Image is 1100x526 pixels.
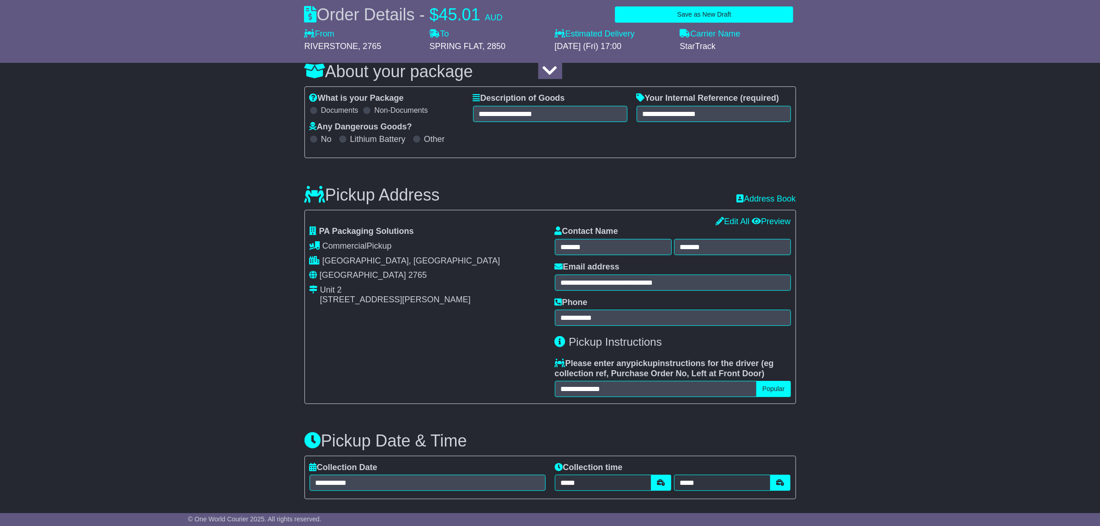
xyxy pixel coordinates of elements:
span: Pickup Instructions [569,336,662,348]
label: Any Dangerous Goods? [310,122,412,132]
label: No [321,135,332,145]
label: Your Internal Reference (required) [637,93,779,104]
a: Edit All [716,217,749,226]
div: [DATE] (Fri) 17:00 [555,42,671,52]
span: SPRING FLAT [430,42,483,51]
label: Email address [555,262,620,272]
label: To [430,29,449,39]
span: [GEOGRAPHIC_DATA], [GEOGRAPHIC_DATA] [322,256,500,265]
label: Other [424,135,445,145]
label: Collection time [555,463,623,473]
label: Collection Date [310,463,377,473]
span: PA Packaging Solutions [319,226,414,236]
label: Description of Goods [473,93,565,104]
button: Popular [756,381,790,397]
span: © One World Courier 2025. All rights reserved. [188,515,322,523]
button: Save as New Draft [615,6,793,23]
div: StarTrack [680,42,796,52]
span: 2765 [408,270,427,280]
span: $ [430,5,439,24]
a: Preview [752,217,790,226]
label: What is your Package [310,93,404,104]
span: Commercial [322,241,367,251]
span: RIVERSTONE [304,42,359,51]
span: 45.01 [439,5,480,24]
h3: Pickup Address [304,186,440,204]
div: Pickup [310,241,546,251]
span: , 2765 [358,42,381,51]
label: Phone [555,298,588,308]
label: From [304,29,334,39]
label: Non-Documents [374,106,428,115]
label: Contact Name [555,226,618,237]
div: Unit 2 [320,285,471,295]
div: [STREET_ADDRESS][PERSON_NAME] [320,295,471,305]
label: Documents [321,106,359,115]
h3: Pickup Date & Time [304,432,796,450]
div: Order Details - [304,5,503,24]
span: pickup [631,359,658,368]
a: Address Book [736,194,796,204]
span: eg collection ref, Purchase Order No, Left at Front Door [555,359,774,378]
span: , 2850 [482,42,505,51]
label: Please enter any instructions for the driver ( ) [555,359,791,379]
h3: About your package [304,62,796,81]
label: Estimated Delivery [555,29,671,39]
label: Lithium Battery [350,135,406,145]
label: Carrier Name [680,29,741,39]
span: [GEOGRAPHIC_DATA] [320,270,406,280]
span: AUD [485,13,503,22]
